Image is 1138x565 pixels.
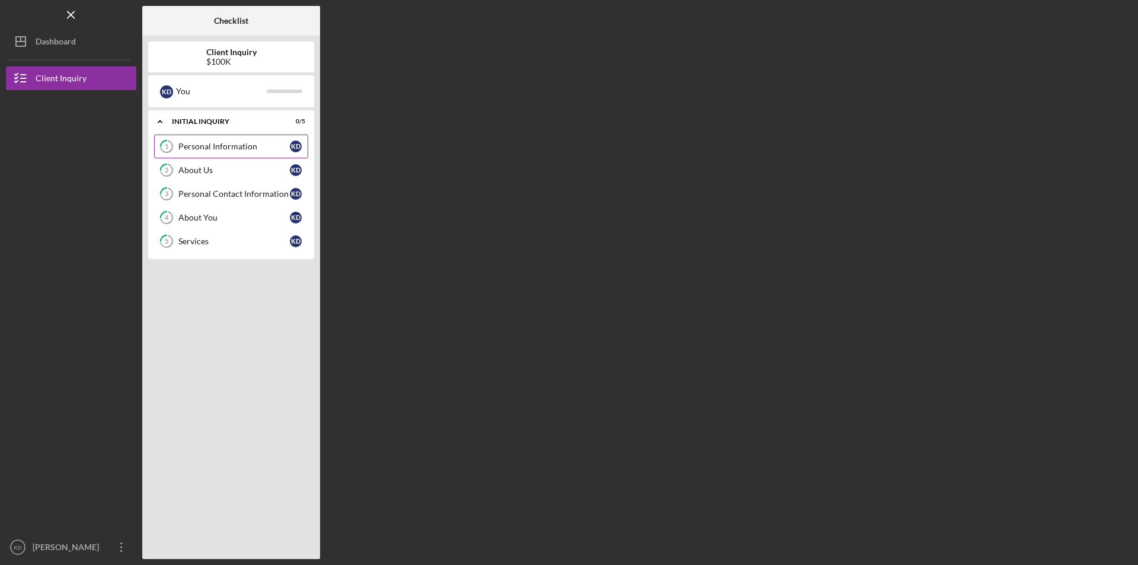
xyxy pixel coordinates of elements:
[36,30,76,56] div: Dashboard
[154,206,308,229] a: 4About YouKD
[165,238,168,245] tspan: 5
[178,142,290,151] div: Personal Information
[6,66,136,90] button: Client Inquiry
[284,118,305,125] div: 0 / 5
[290,212,302,224] div: K D
[6,30,136,53] button: Dashboard
[290,188,302,200] div: K D
[154,229,308,253] a: 5ServicesKD
[176,81,267,101] div: You
[178,237,290,246] div: Services
[178,213,290,222] div: About You
[290,141,302,152] div: K D
[165,214,169,222] tspan: 4
[172,118,276,125] div: Initial Inquiry
[290,164,302,176] div: K D
[165,143,168,151] tspan: 1
[160,85,173,98] div: K D
[206,47,257,57] b: Client Inquiry
[154,135,308,158] a: 1Personal InformationKD
[154,182,308,206] a: 3Personal Contact InformationKD
[14,544,21,551] text: KD
[165,167,168,174] tspan: 2
[290,235,302,247] div: K D
[214,16,248,25] b: Checklist
[6,535,136,559] button: KD[PERSON_NAME] [PERSON_NAME]
[178,189,290,199] div: Personal Contact Information
[206,57,257,66] div: $100K
[178,165,290,175] div: About Us
[154,158,308,182] a: 2About UsKD
[165,190,168,198] tspan: 3
[36,66,87,93] div: Client Inquiry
